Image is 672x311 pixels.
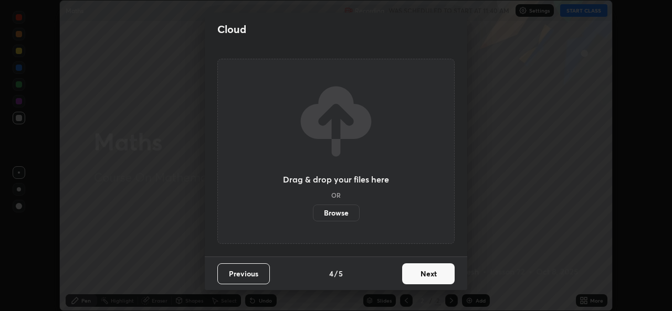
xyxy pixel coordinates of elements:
h5: OR [331,192,341,198]
button: Next [402,263,455,284]
h2: Cloud [217,23,246,36]
h4: 4 [329,268,333,279]
h4: 5 [339,268,343,279]
button: Previous [217,263,270,284]
h3: Drag & drop your files here [283,175,389,184]
h4: / [334,268,338,279]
